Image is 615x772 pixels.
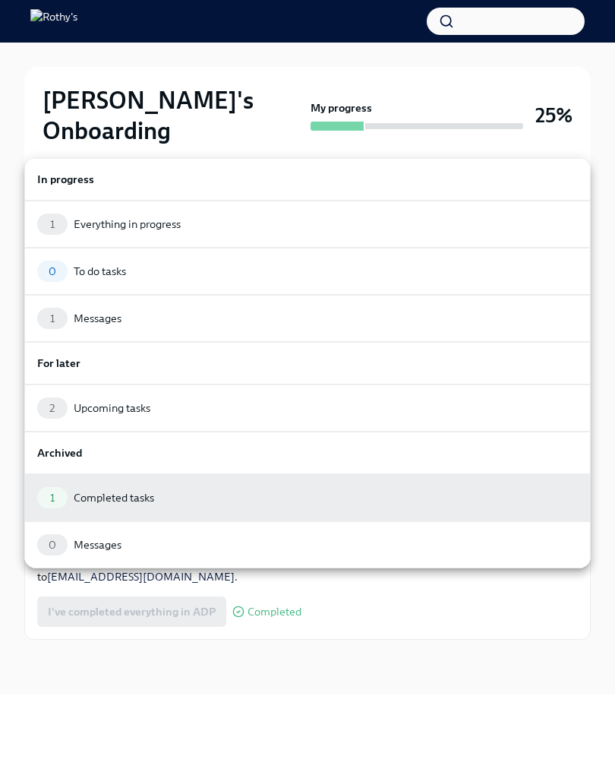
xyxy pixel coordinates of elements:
a: 1Everything in progress [24,201,591,248]
span: 1 [41,313,64,324]
div: Completed tasks [74,490,154,505]
span: 0 [39,266,65,277]
a: 0Messages [24,521,591,568]
a: Archived [24,432,591,474]
span: 2 [40,403,64,414]
span: 1 [41,492,64,504]
a: For later [24,342,591,384]
div: Everything in progress [74,217,181,232]
a: 1Completed tasks [24,474,591,521]
a: 2Upcoming tasks [24,384,591,432]
h6: Archived [37,445,578,461]
div: To do tasks [74,264,126,279]
h6: In progress [37,171,578,188]
a: 0To do tasks [24,248,591,295]
h6: For later [37,355,578,372]
span: 0 [39,539,65,551]
div: Messages [74,537,121,552]
div: Messages [74,311,121,326]
a: In progress [24,158,591,201]
span: 1 [41,219,64,230]
div: Upcoming tasks [74,400,150,416]
a: 1Messages [24,295,591,342]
